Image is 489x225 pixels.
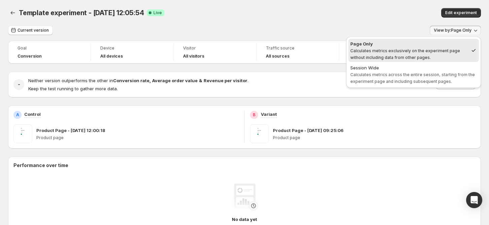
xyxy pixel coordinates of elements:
img: Product Page - Sep 30, 12:00:18 [13,124,32,143]
strong: Revenue per visitor [204,78,247,83]
a: DeviceAll devices [100,45,164,60]
span: Calculates metrics exclusively on the experiment page without including data from other pages. [350,48,460,60]
h2: - [18,81,20,88]
h2: A [16,112,19,118]
button: Back [8,8,18,18]
div: Page Only [350,40,468,47]
p: Product Page - [DATE] 12:00:18 [36,127,105,134]
h4: All devices [100,54,123,59]
span: Template experiment - [DATE] 12:05:54 [19,9,144,17]
h2: Performance over time [13,162,476,169]
span: Neither version outperforms the other in . [28,78,248,83]
span: Calculates metrics across the entire session, starting from the experiment page and including sub... [350,72,475,84]
p: Product page [36,135,239,140]
img: Product Page - Jul 31, 09:25:06 [250,124,269,143]
span: Traffic source [266,45,329,51]
div: Open Intercom Messenger [466,192,482,208]
button: View by:Page Only [430,26,481,35]
span: Goal [18,45,81,51]
img: No data yet [231,184,258,211]
strong: Conversion rate [113,78,149,83]
h4: No data yet [232,216,257,223]
a: GoalConversion [18,45,81,60]
span: Current version [18,28,49,33]
span: Visitor [183,45,247,51]
button: Current version [8,26,53,35]
a: VisitorAll visitors [183,45,247,60]
span: Keep the test running to gather more data. [28,86,118,91]
p: Variant [261,111,277,118]
strong: Average order value [152,78,198,83]
span: Device [100,45,164,51]
button: Edit experiment [441,8,481,18]
strong: & [199,78,202,83]
span: Live [153,10,162,15]
span: Edit experiment [445,10,477,15]
p: Product Page - [DATE] 09:25:06 [273,127,344,134]
span: Conversion [18,54,42,59]
h4: All sources [266,54,289,59]
h4: All visitors [183,54,204,59]
div: Session Wide [350,64,477,71]
span: View by: Page Only [434,28,471,33]
p: Control [24,111,41,118]
strong: , [149,78,151,83]
a: Traffic sourceAll sources [266,45,329,60]
p: Product page [273,135,476,140]
h2: B [253,112,255,118]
